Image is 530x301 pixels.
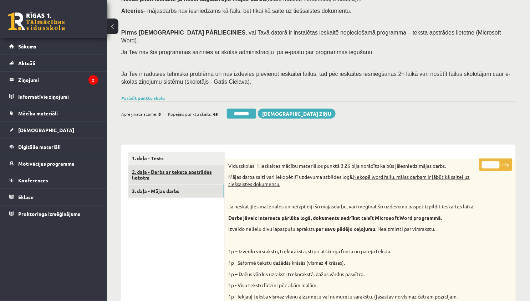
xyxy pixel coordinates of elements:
[18,211,80,217] span: Proktoringa izmēģinājums
[18,43,36,50] span: Sākums
[9,38,98,55] a: Sākums
[121,109,157,119] span: Aprēķinātā atzīme:
[9,155,98,172] a: Motivācijas programma
[228,203,477,210] p: Ja neskatījies materiālos un neizpildīji šo mājasdarbu, vari mēģināt šo uzdevumu paspēt izpildīt ...
[9,105,98,121] a: Mācību materiāli
[228,173,470,187] u: Nekopē word failu, mājas darbam ir jābūt kā saitei uz tiešsaistes dokumentu.
[228,248,477,255] p: 1p – Izveido virsrakstu, treknrakstā, stipri atšķirīgā fontā no pārējā teksta.
[9,72,98,88] a: Ziņojumi2
[18,160,75,167] span: Motivācijas programma
[121,30,246,36] span: Pirms [DEMOGRAPHIC_DATA] PĀRLIECINIES
[316,225,375,232] strong: par savu pēdējo ceļojumu
[18,194,34,200] span: Eklase
[9,206,98,222] a: Proktoringa izmēģinājums
[228,259,477,266] p: 1p - Saformē tekstu dažādās krāsās (vismaz 4 krāsas).
[228,173,477,187] p: Mājas darba saiti vari iekopēt šī uzdevuma atbildes logā.
[228,225,477,233] p: Izveido nelielu divu lapaspušu aprakstu . Neaizmirsti par virsrakstu.
[213,109,218,119] span: 45
[258,109,336,119] a: [DEMOGRAPHIC_DATA] ziņu
[228,162,477,170] p: Vidusskolas 1.ieskaites mācību materiālos punktā 3.26 bija norādīts ka būs jāiesniedz mājas darbs.
[88,75,98,85] i: 2
[128,165,224,185] a: 2. daļa - Darbs ar teksta apstrādes lietotni
[18,88,98,105] legend: Informatīvie ziņojumi
[128,185,224,198] a: 3. daļa - Mājas darbs
[9,189,98,205] a: Eklase
[18,127,74,133] span: [DEMOGRAPHIC_DATA]
[9,122,98,138] a: [DEMOGRAPHIC_DATA]
[18,144,61,150] span: Digitālie materiāli
[9,55,98,71] a: Aktuāli
[121,95,165,101] a: Parādīt punktu skalu
[121,8,352,14] span: - mājasdarbs nav iesniedzams kā fails, bet tikai kā saite uz tiešsaistes dokumentu.
[121,49,374,55] span: Ja Tev nav šīs programmas sazinies ar skolas administrāciju pa e-pastu par programmas iegūšanu.
[121,71,511,85] span: Ja Tev ir radusies tehniska problēma un nav izdevies pievienot ieskaitei failus, tad pēc ieskaite...
[18,72,98,88] legend: Ziņojumi
[9,172,98,188] a: Konferences
[9,88,98,105] a: Informatīvie ziņojumi
[9,139,98,155] a: Digitālie materiāli
[128,152,224,165] a: 1. daļa - Tests
[8,12,65,30] a: Rīgas 1. Tālmācības vidusskola
[228,214,442,221] strong: Darbs jāveic interneta pārlūka logā, dokumentu nedrīkst taisīt Microsoft Word programmā.
[18,60,35,66] span: Aktuāli
[228,271,477,278] p: 1p – Dažus vārdus uzraksti treknrakstā, dažus vārdus pasvītro.
[228,282,477,289] p: 1p - Visu tekstu līdzini pēc abām malām.
[7,7,275,38] body: Bagātinātā teksta redaktors, wiswyg-editor-47024726639900-1757512020-344
[18,177,48,183] span: Konferences
[7,7,276,15] body: Bagātinātā teksta redaktors, wiswyg-editor-user-answer-47024727300640
[479,159,512,171] p: / 9p
[18,110,58,116] span: Mācību materiāli
[168,109,212,119] span: Kopējais punktu skaits:
[121,8,144,14] b: Atceries
[158,109,161,119] span: 8
[121,30,501,43] span: , vai Tavā datorā ir instalētas ieskaitē nepieciešamā programma – teksta apstrādes lietotne (Micr...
